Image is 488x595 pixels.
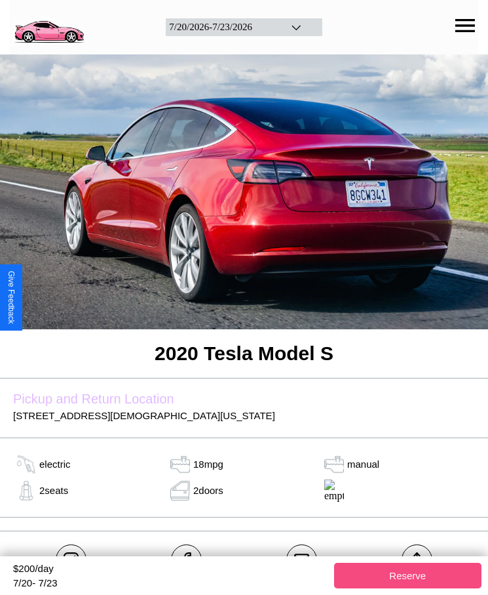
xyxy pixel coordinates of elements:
div: $ 200 /day [13,563,328,577]
img: gas [13,481,39,501]
div: Give Feedback [7,271,16,324]
p: [STREET_ADDRESS][DEMOGRAPHIC_DATA][US_STATE] [13,407,475,424]
img: logo [10,7,88,45]
img: empty [321,480,347,502]
p: 2 seats [39,482,68,499]
div: 7 / 20 / 2026 - 7 / 23 / 2026 [169,22,274,33]
p: 2 doors [193,482,223,499]
p: manual [347,455,379,473]
div: 7 / 20 - 7 / 23 [13,577,328,588]
p: 18 mpg [193,455,223,473]
label: Pickup and Return Location [13,392,475,407]
button: Reserve [334,563,482,588]
p: electric [39,455,71,473]
img: tank [167,455,193,474]
img: gas [321,455,347,474]
img: gas [13,455,39,474]
img: door [167,481,193,501]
